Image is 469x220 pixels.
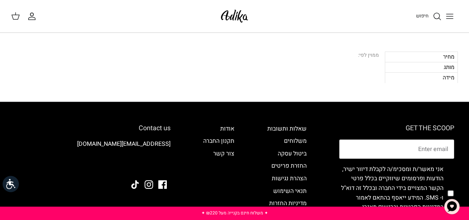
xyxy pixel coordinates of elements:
[272,174,307,183] a: הצהרת נגישות
[442,8,458,24] button: Toggle menu
[358,52,379,60] div: ממוין לפי:
[269,199,307,208] a: מדיניות החזרות
[220,124,234,133] a: אודות
[271,161,307,170] a: החזרת פריטים
[416,12,442,21] a: חיפוש
[203,137,234,145] a: תקנון החברה
[201,210,268,216] a: ✦ משלוח חינם בקנייה מעל ₪220 ✦
[339,139,454,159] input: Email
[385,72,458,83] div: מידה
[339,124,454,132] h6: GET THE SCOOP
[385,62,458,72] div: מותג
[150,160,171,170] img: Adika IL
[131,180,139,189] a: Tiktok
[15,124,171,132] h6: Contact us
[145,180,153,189] a: Instagram
[213,149,234,158] a: צור קשר
[158,180,167,189] a: Facebook
[441,196,463,218] button: צ'אט
[416,12,429,19] span: חיפוש
[77,139,171,148] a: [EMAIL_ADDRESS][DOMAIN_NAME]
[284,137,307,145] a: משלוחים
[219,7,250,25] img: Adika IL
[273,187,307,196] a: תנאי השימוש
[27,12,39,21] a: החשבון שלי
[278,149,307,158] a: ביטול עסקה
[267,124,307,133] a: שאלות ותשובות
[385,52,458,62] div: מחיר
